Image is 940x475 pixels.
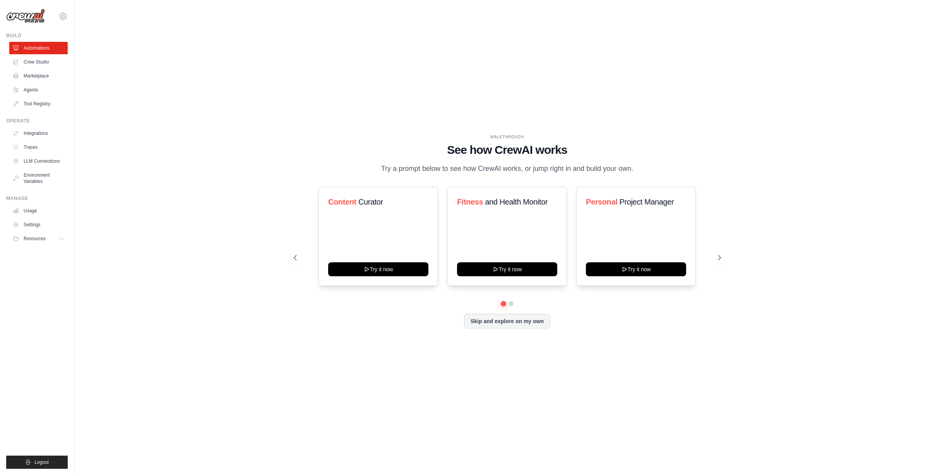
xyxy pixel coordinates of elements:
span: Resources [24,236,46,242]
div: WALKTHROUGH [294,134,721,140]
a: Crew Studio [9,56,68,68]
span: Fitness [457,198,483,206]
a: Marketplace [9,70,68,82]
a: Integrations [9,127,68,139]
button: Skip and explore on my own [464,314,550,329]
span: and Health Monitor [485,198,548,206]
button: Try it now [328,262,428,276]
h1: See how CrewAI works [294,143,721,157]
span: Curator [358,198,383,206]
a: Agents [9,84,68,96]
a: Settings [9,219,68,231]
button: Try it now [457,262,557,276]
div: Build [6,33,68,39]
a: Tool Registry [9,98,68,110]
span: Personal [586,198,617,206]
a: Environment Variables [9,169,68,188]
button: Try it now [586,262,686,276]
a: LLM Connections [9,155,68,167]
button: Resources [9,232,68,245]
span: Project Manager [620,198,674,206]
button: Logout [6,456,68,469]
div: Manage [6,195,68,201]
div: Operate [6,118,68,124]
a: Automations [9,42,68,54]
p: Try a prompt below to see how CrewAI works, or jump right in and build your own. [377,163,637,174]
span: Logout [34,459,49,465]
span: Content [328,198,356,206]
img: Logo [6,9,45,24]
a: Traces [9,141,68,153]
a: Usage [9,205,68,217]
